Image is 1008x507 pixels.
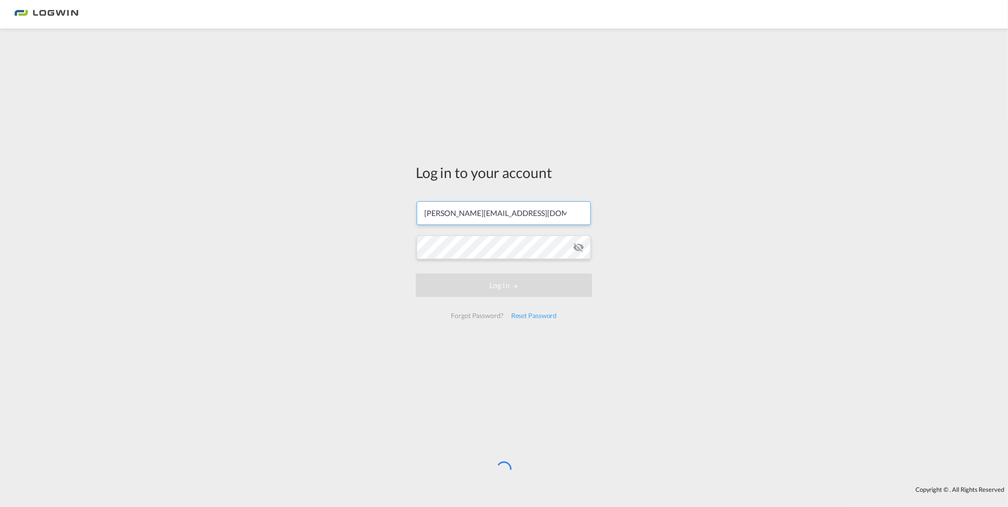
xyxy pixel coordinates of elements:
img: 2761ae10d95411efa20a1f5e0282d2d7.png [14,4,78,25]
input: Enter email/phone number [417,201,591,225]
md-icon: icon-eye-off [573,242,584,253]
div: Reset Password [507,307,561,324]
button: LOGIN [416,273,592,297]
div: Forgot Password? [447,307,507,324]
div: Log in to your account [416,162,592,182]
